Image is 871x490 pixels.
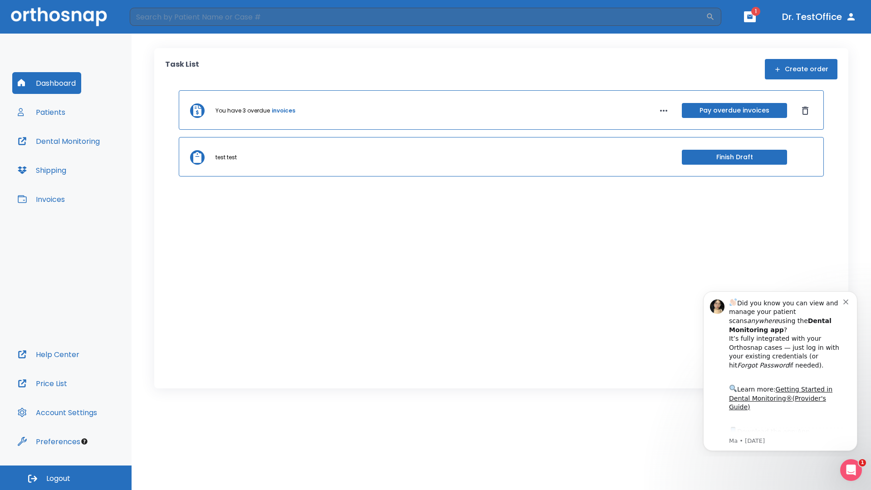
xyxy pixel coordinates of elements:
[130,8,706,26] input: Search by Patient Name or Case #
[12,431,86,452] button: Preferences
[12,130,105,152] button: Dental Monitoring
[12,72,81,94] button: Dashboard
[690,283,871,456] iframe: Intercom notifications message
[272,107,295,115] a: invoices
[215,107,270,115] p: You have 3 overdue
[46,474,70,484] span: Logout
[154,14,161,21] button: Dismiss notification
[798,103,812,118] button: Dismiss
[11,7,107,26] img: Orthosnap
[165,59,199,79] p: Task List
[39,142,154,189] div: Download the app: | ​ Let us know if you need help getting started!
[682,103,787,118] button: Pay overdue invoices
[12,101,71,123] button: Patients
[778,9,860,25] button: Dr. TestOffice
[682,150,787,165] button: Finish Draft
[215,153,237,162] p: test test
[80,437,88,446] div: Tooltip anchor
[12,402,103,423] button: Account Settings
[859,459,866,466] span: 1
[765,59,837,79] button: Create order
[39,154,154,162] p: Message from Ma, sent 4w ago
[751,7,760,16] span: 1
[39,145,120,161] a: App Store
[12,372,73,394] button: Price List
[12,188,70,210] button: Invoices
[12,159,72,181] button: Shipping
[12,343,85,365] button: Help Center
[840,459,862,481] iframe: Intercom live chat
